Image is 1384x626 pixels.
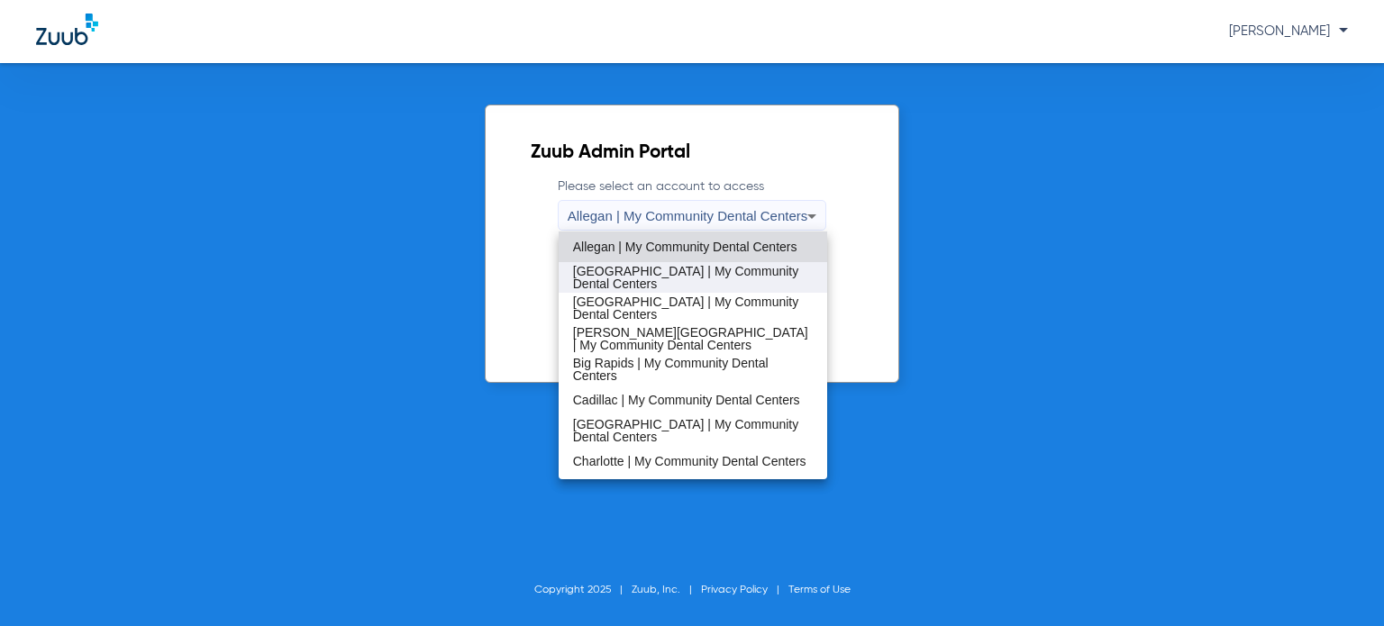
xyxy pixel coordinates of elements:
[573,326,813,351] span: [PERSON_NAME][GEOGRAPHIC_DATA] | My Community Dental Centers
[573,240,797,253] span: Allegan | My Community Dental Centers
[573,357,813,382] span: Big Rapids | My Community Dental Centers
[573,418,813,443] span: [GEOGRAPHIC_DATA] | My Community Dental Centers
[573,394,800,406] span: Cadillac | My Community Dental Centers
[573,455,806,467] span: Charlotte | My Community Dental Centers
[573,295,813,321] span: [GEOGRAPHIC_DATA] | My Community Dental Centers
[573,265,813,290] span: [GEOGRAPHIC_DATA] | My Community Dental Centers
